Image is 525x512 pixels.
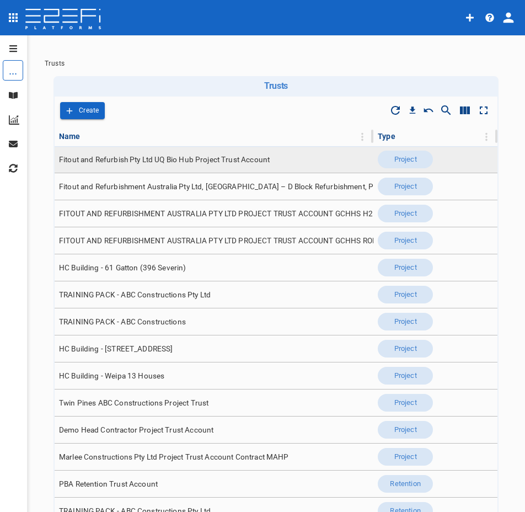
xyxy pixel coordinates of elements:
span: HC Building - 61 Gatton (396 Severin) [59,263,186,273]
span: Twin Pines ABC Constructions Project Trust [59,398,208,408]
button: Column Actions [478,128,495,146]
span: TRAINING PACK - ABC Constructions Pty Ltd [59,290,211,300]
button: Column Actions [353,128,371,146]
span: FITOUT AND REFURBISHMENT AUSTRALIA PTY LTD PROJECT TRUST ACCOUNT GCHHS ROBINA HOPSITAL PLANT ROOM [59,236,476,246]
span: Demo Head Contractor Project Trust Account [59,425,213,435]
span: Project [388,182,424,192]
span: Fitout and Refurbishment Australia Pty Ltd, [GEOGRAPHIC_DATA] – D Block Refurbishment, Project Tr... [59,182,443,192]
button: Create [60,102,105,119]
span: Refresh Data [386,101,405,120]
a: Trusts [45,60,65,67]
p: Create [79,104,99,117]
span: Retention [383,479,427,489]
span: Project [388,425,424,435]
button: Show/Hide columns [456,101,474,120]
nav: breadcrumb [45,60,507,67]
span: Project [388,236,424,246]
span: Project [388,154,424,165]
span: PBA Retention Trust Account [59,479,158,489]
span: Project [388,290,424,300]
span: FITOUT AND REFURBISHMENT AUSTRALIA PTY LTD PROJECT TRUST ACCOUNT GCHHS H2HK FITOUT [59,209,411,219]
span: Project [388,344,424,354]
button: Reset Sorting [420,102,437,119]
span: Add Trust [60,102,105,119]
span: Project [388,371,424,381]
div: ... [3,60,23,81]
span: Project [388,398,424,408]
button: Show/Hide search [437,101,456,120]
button: Toggle full screen [474,101,493,120]
span: HC Building - [STREET_ADDRESS] [59,344,173,354]
span: HC Building - Weipa 13 Houses [59,371,164,381]
span: Fitout and Refurbish Pty Ltd UQ Bio Hub Project Trust Account [59,154,270,165]
span: Project [388,452,424,462]
span: TRAINING PACK - ABC Constructions [59,317,186,327]
span: Project [388,263,424,273]
span: Project [388,317,424,327]
button: Download CSV [405,103,420,118]
h6: Trusts [58,81,494,91]
span: Marlee Constructions Pty Ltd Project Trust Account Contract MAHP [59,452,289,462]
div: Type [378,130,395,143]
span: Project [388,209,424,219]
div: Name [59,130,81,143]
